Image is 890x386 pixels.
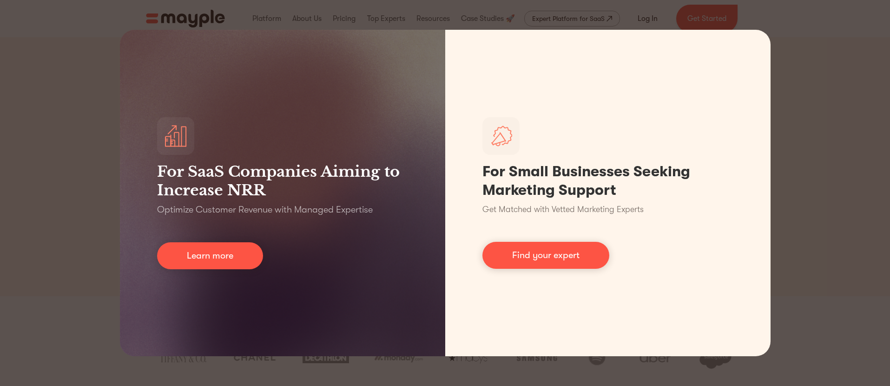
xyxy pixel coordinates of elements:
a: Learn more [157,242,263,269]
p: Get Matched with Vetted Marketing Experts [482,203,644,216]
h1: For Small Businesses Seeking Marketing Support [482,162,733,200]
a: Find your expert [482,242,609,269]
h3: For SaaS Companies Aiming to Increase NRR [157,162,408,200]
p: Optimize Customer Revenue with Managed Expertise [157,203,373,216]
